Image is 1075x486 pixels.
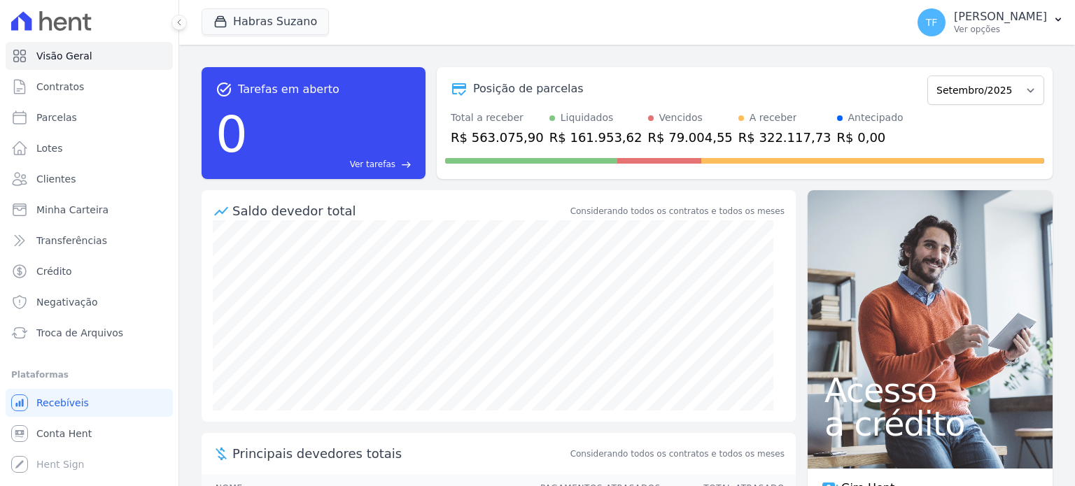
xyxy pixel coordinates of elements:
a: Troca de Arquivos [6,319,173,347]
div: R$ 322.117,73 [738,128,831,147]
span: Considerando todos os contratos e todos os meses [570,448,785,460]
div: Total a receber [451,110,544,125]
a: Contratos [6,73,173,101]
div: Plataformas [11,366,167,383]
span: Lotes [36,141,63,155]
div: Vencidos [659,110,703,125]
div: Considerando todos os contratos e todos os meses [570,205,785,217]
span: Recebíveis [36,396,89,410]
div: Saldo devedor total [232,201,568,220]
span: Tarefas em aberto [238,81,339,98]
span: Parcelas [36,110,77,124]
button: Habras Suzano [202,8,329,35]
p: [PERSON_NAME] [954,10,1047,24]
span: Transferências [36,234,107,248]
span: Troca de Arquivos [36,326,123,340]
span: Visão Geral [36,49,92,63]
a: Transferências [6,227,173,255]
span: Minha Carteira [36,203,108,217]
div: Liquidados [561,110,614,125]
a: Ver tarefas east [253,158,412,171]
span: Acesso [824,373,1036,407]
button: TF [PERSON_NAME] Ver opções [906,3,1075,42]
a: Crédito [6,257,173,285]
span: Clientes [36,172,76,186]
a: Visão Geral [6,42,173,70]
a: Lotes [6,134,173,162]
div: R$ 0,00 [837,128,904,147]
a: Recebíveis [6,389,173,417]
span: Principais devedores totais [232,444,568,463]
span: Negativação [36,295,98,309]
div: R$ 161.953,62 [549,128,642,147]
a: Negativação [6,288,173,316]
div: Posição de parcelas [473,80,584,97]
span: Crédito [36,264,72,278]
a: Parcelas [6,103,173,131]
div: Antecipado [848,110,904,125]
span: Contratos [36,80,84,94]
p: Ver opções [954,24,1047,35]
span: TF [926,17,938,27]
a: Conta Hent [6,420,173,448]
span: a crédito [824,407,1036,441]
span: Conta Hent [36,427,92,441]
div: R$ 563.075,90 [451,128,544,147]
div: 0 [216,98,248,171]
span: east [401,159,412,170]
span: Ver tarefas [350,158,395,171]
span: task_alt [216,81,232,98]
a: Minha Carteira [6,196,173,224]
div: R$ 79.004,55 [648,128,733,147]
a: Clientes [6,165,173,193]
div: A receber [750,110,797,125]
